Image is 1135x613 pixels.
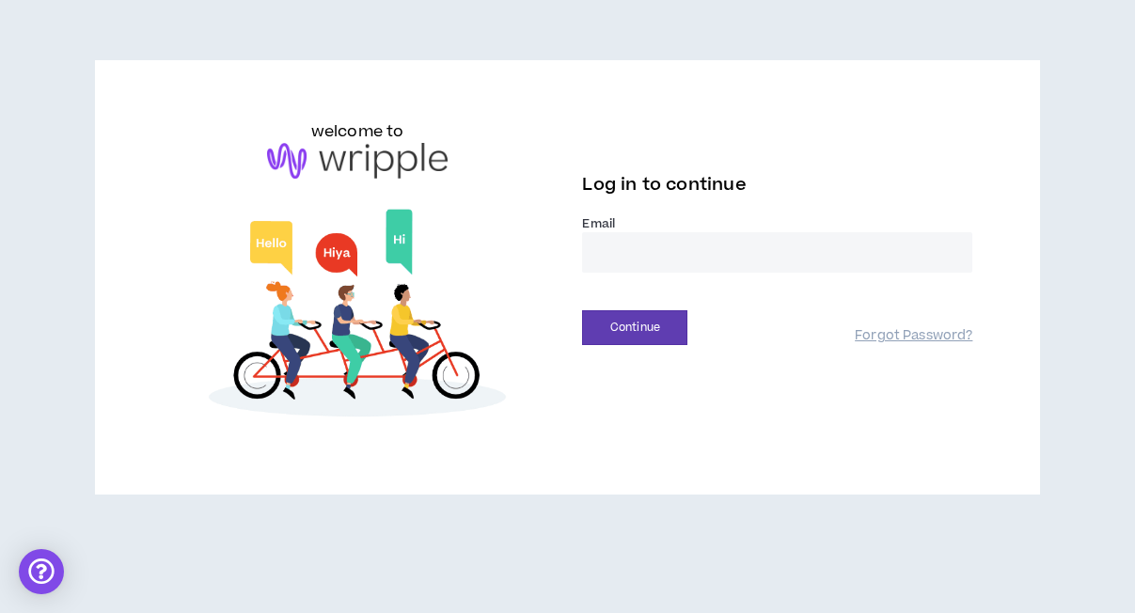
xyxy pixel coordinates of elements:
[582,310,687,345] button: Continue
[311,120,404,143] h6: welcome to
[19,549,64,594] div: Open Intercom Messenger
[267,143,448,179] img: logo-brand.png
[163,197,553,434] img: Welcome to Wripple
[855,327,972,345] a: Forgot Password?
[582,215,972,232] label: Email
[582,173,746,196] span: Log in to continue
